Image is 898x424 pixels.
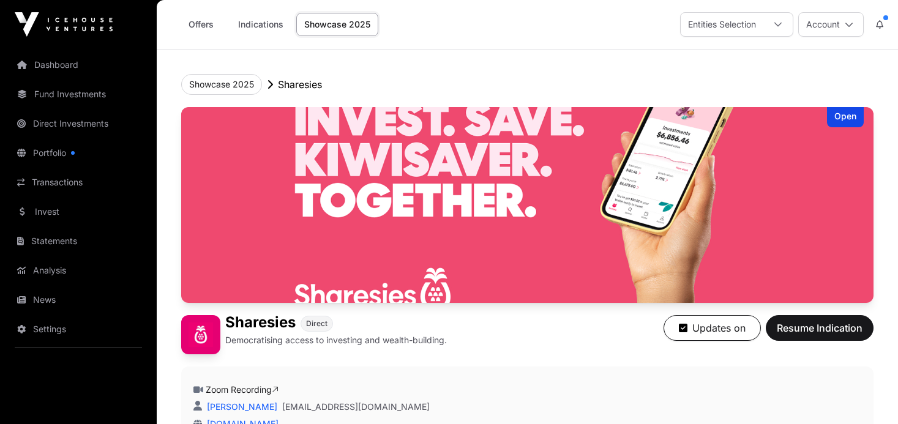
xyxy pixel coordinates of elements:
[10,198,147,225] a: Invest
[10,139,147,166] a: Portfolio
[176,13,225,36] a: Offers
[798,12,864,37] button: Account
[306,319,327,329] span: Direct
[204,401,277,412] a: [PERSON_NAME]
[181,74,262,95] button: Showcase 2025
[10,110,147,137] a: Direct Investments
[10,51,147,78] a: Dashboard
[766,327,874,340] a: Resume Indication
[10,316,147,343] a: Settings
[296,13,378,36] a: Showcase 2025
[181,107,874,303] img: Sharesies
[777,321,862,335] span: Resume Indication
[837,365,898,424] iframe: Chat Widget
[10,228,147,255] a: Statements
[206,384,279,395] a: Zoom Recording
[827,107,864,127] div: Open
[225,315,296,332] h1: Sharesies
[766,315,874,341] button: Resume Indication
[282,401,430,413] a: [EMAIL_ADDRESS][DOMAIN_NAME]
[15,12,113,37] img: Icehouse Ventures Logo
[225,334,447,346] p: Democratising access to investing and wealth-building.
[10,257,147,284] a: Analysis
[10,169,147,196] a: Transactions
[10,81,147,108] a: Fund Investments
[10,286,147,313] a: News
[230,13,291,36] a: Indications
[664,315,761,341] button: Updates on
[681,13,763,36] div: Entities Selection
[278,77,322,92] p: Sharesies
[181,315,220,354] img: Sharesies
